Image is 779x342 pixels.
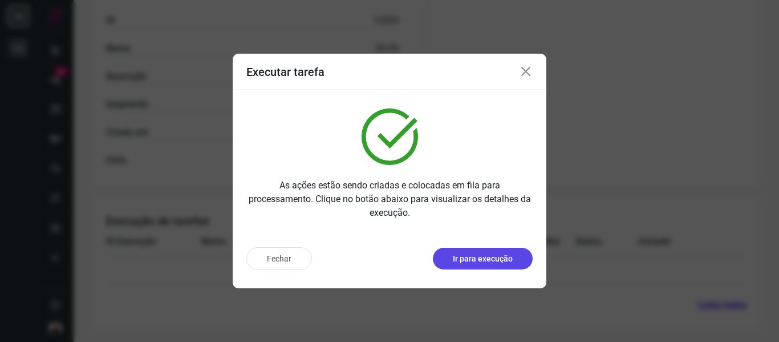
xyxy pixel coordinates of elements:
img: verified.svg [362,108,418,165]
h3: Executar tarefa [246,65,324,79]
button: Ir para execução [433,248,533,269]
p: Ir para execução [453,253,513,265]
button: Fechar [246,247,312,270]
p: As ações estão sendo criadas e colocadas em fila para processamento. Clique no botão abaixo para ... [246,179,533,220]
